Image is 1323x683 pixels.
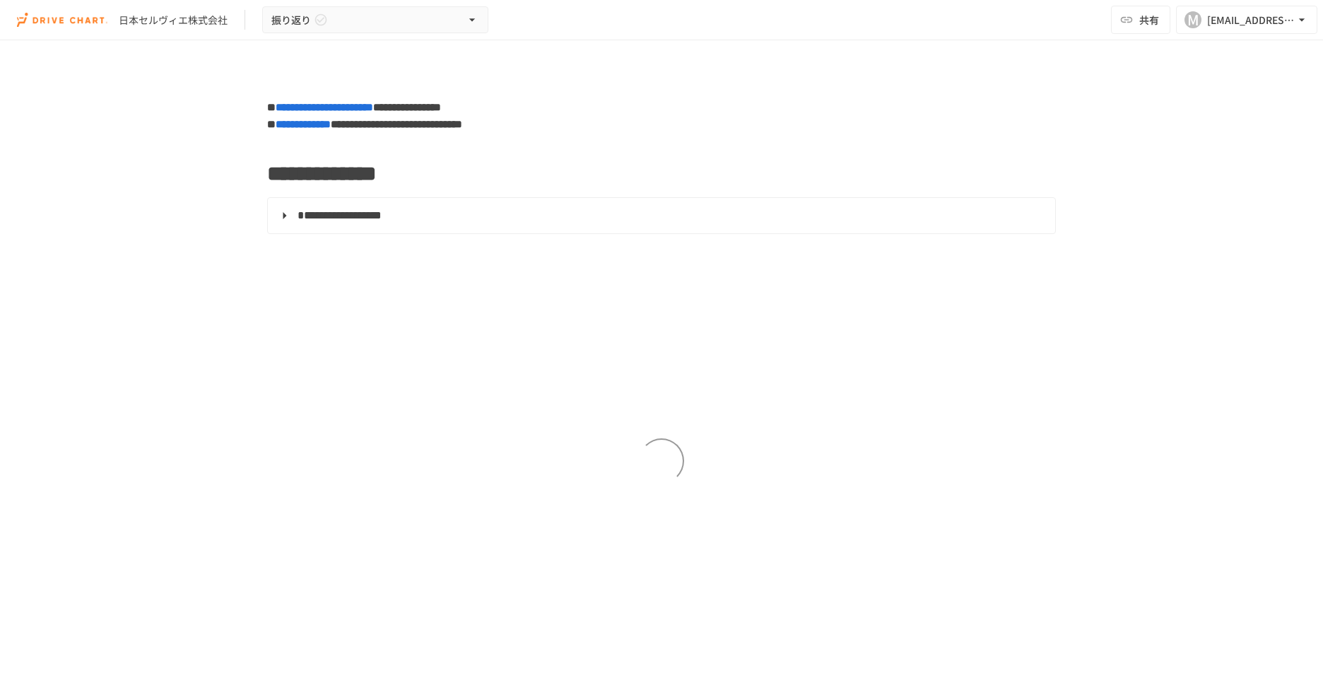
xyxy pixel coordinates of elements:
[17,8,107,31] img: i9VDDS9JuLRLX3JIUyK59LcYp6Y9cayLPHs4hOxMB9W
[119,13,228,28] div: 日本セルヴィエ株式会社
[1139,12,1159,28] span: 共有
[1184,11,1201,28] div: M
[271,11,311,29] span: 振り返り
[1176,6,1317,34] button: M[EMAIL_ADDRESS][DOMAIN_NAME]
[262,6,488,34] button: 振り返り
[1111,6,1170,34] button: 共有
[1207,11,1295,29] div: [EMAIL_ADDRESS][DOMAIN_NAME]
